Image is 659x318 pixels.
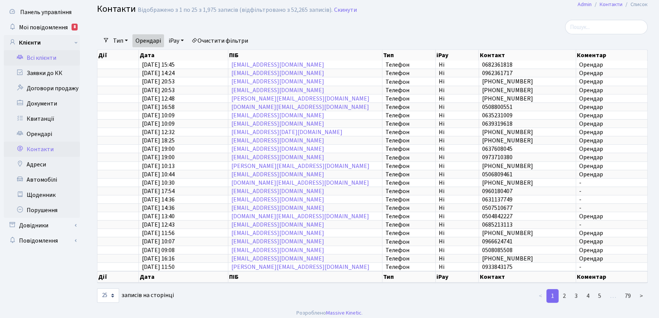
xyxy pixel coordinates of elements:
[385,230,409,236] span: Телефон
[436,271,479,283] th: iPay
[439,111,444,120] span: Ні
[576,50,648,61] th: Коментар
[579,120,603,128] span: Орендар
[97,50,139,61] th: Дії
[579,153,603,162] span: Орендар
[4,20,80,35] a: Мої повідомлення8
[579,111,603,120] span: Орендар
[4,5,80,20] a: Панель управління
[228,271,382,283] th: ПІБ
[579,128,603,136] span: Орендар
[231,221,324,229] a: [EMAIL_ADDRESS][DOMAIN_NAME]
[385,197,409,203] span: Телефон
[579,170,603,179] span: Орендар
[439,94,444,103] span: Ні
[579,179,581,187] span: -
[231,145,324,153] a: [EMAIL_ADDRESS][DOMAIN_NAME]
[385,247,409,253] span: Телефон
[382,50,436,61] th: Тип
[482,111,513,120] span: 0635231009
[482,145,513,153] span: 0637608045
[600,0,622,8] a: Контакти
[439,221,444,229] span: Ні
[385,62,409,68] span: Телефон
[439,103,444,111] span: Ні
[385,104,409,110] span: Телефон
[142,120,175,128] span: [DATE] 10:09
[579,195,581,204] span: -
[439,229,444,237] span: Ні
[385,264,409,270] span: Телефон
[231,78,324,86] a: [EMAIL_ADDRESS][DOMAIN_NAME]
[439,61,444,69] span: Ні
[385,163,409,169] span: Телефон
[576,271,648,283] th: Коментар
[579,136,603,145] span: Орендар
[385,121,409,127] span: Телефон
[439,187,444,195] span: Ні
[546,289,559,303] a: 1
[4,233,80,248] a: Повідомлення
[579,212,603,221] span: Орендар
[579,61,603,69] span: Орендар
[482,136,533,145] span: [PHONE_NUMBER]
[579,86,603,94] span: Орендар
[385,213,409,219] span: Телефон
[479,50,576,61] th: Контакт
[582,289,594,303] a: 4
[439,162,444,170] span: Ні
[622,0,648,9] li: Список
[231,153,324,162] a: [EMAIL_ADDRESS][DOMAIN_NAME]
[142,103,175,111] span: [DATE] 16:58
[565,20,648,34] input: Пошук...
[439,246,444,254] span: Ні
[142,145,175,153] span: [DATE] 19:00
[620,289,635,303] a: 79
[579,78,603,86] span: Орендар
[579,229,603,237] span: Орендар
[97,271,139,283] th: Дії
[142,61,175,69] span: [DATE] 15:45
[482,246,513,254] span: 0508085508
[97,2,136,16] span: Контакти
[139,50,228,61] th: Дата
[142,229,175,237] span: [DATE] 11:56
[142,128,175,136] span: [DATE] 12:32
[579,145,603,153] span: Орендар
[4,81,80,96] a: Договори продажу
[439,128,444,136] span: Ні
[142,153,175,162] span: [DATE] 19:00
[132,34,164,47] a: Орендарі
[385,155,409,161] span: Телефон
[4,218,80,233] a: Довідники
[385,129,409,135] span: Телефон
[142,94,175,103] span: [DATE] 12:48
[439,179,444,187] span: Ні
[4,96,80,111] a: Документи
[231,128,342,136] a: [EMAIL_ADDRESS][DATE][DOMAIN_NAME]
[439,238,444,246] span: Ні
[482,128,533,136] span: [PHONE_NUMBER]
[4,126,80,142] a: Орендарі
[97,288,119,303] select: записів на сторінці
[579,246,603,254] span: Орендар
[142,86,175,94] span: [DATE] 20:53
[579,204,581,212] span: -
[20,8,72,16] span: Панель управління
[579,103,603,111] span: Орендар
[570,289,582,303] a: 3
[439,254,444,263] span: Ні
[231,246,324,254] a: [EMAIL_ADDRESS][DOMAIN_NAME]
[142,238,175,246] span: [DATE] 10:07
[439,170,444,179] span: Ні
[188,34,251,47] a: Очистити фільтри
[385,96,409,102] span: Телефон
[385,79,409,85] span: Телефон
[231,61,324,69] a: [EMAIL_ADDRESS][DOMAIN_NAME]
[4,172,80,187] a: Автомобілі
[385,222,409,228] span: Телефон
[482,238,513,246] span: 0966624741
[439,195,444,204] span: Ні
[439,86,444,94] span: Ні
[482,212,513,221] span: 0504842227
